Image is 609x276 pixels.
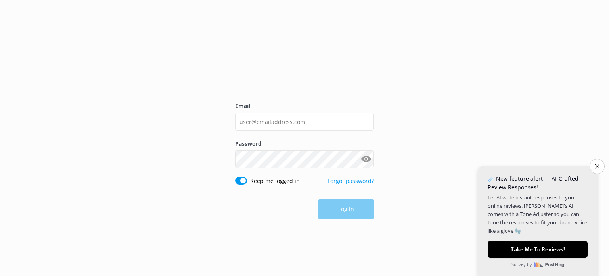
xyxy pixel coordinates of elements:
input: user@emailaddress.com [235,113,374,131]
label: Email [235,102,374,110]
label: Keep me logged in [250,177,300,185]
a: Forgot password? [327,177,374,185]
button: Show password [358,151,374,167]
label: Password [235,139,374,148]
